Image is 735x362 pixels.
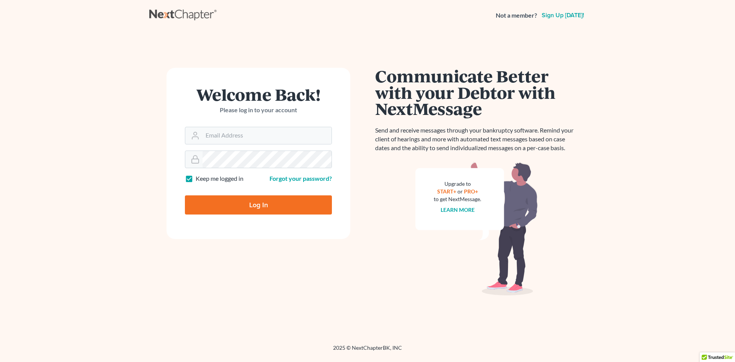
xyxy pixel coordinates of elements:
h1: Welcome Back! [185,86,332,103]
input: Email Address [203,127,332,144]
div: Upgrade to [434,180,481,188]
img: nextmessage_bg-59042aed3d76b12b5cd301f8e5b87938c9018125f34e5fa2b7a6b67550977c72.svg [415,162,538,296]
a: Forgot your password? [269,175,332,182]
p: Please log in to your account [185,106,332,115]
a: Learn more [441,206,475,213]
span: or [457,188,463,195]
a: Sign up [DATE]! [540,12,586,18]
input: Log In [185,195,332,215]
label: Keep me logged in [196,174,243,183]
strong: Not a member? [496,11,537,20]
a: PRO+ [464,188,478,195]
div: 2025 © NextChapterBK, INC [149,344,586,358]
p: Send and receive messages through your bankruptcy software. Remind your client of hearings and mo... [375,126,578,152]
h1: Communicate Better with your Debtor with NextMessage [375,68,578,117]
div: to get NextMessage. [434,195,481,203]
a: START+ [437,188,456,195]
